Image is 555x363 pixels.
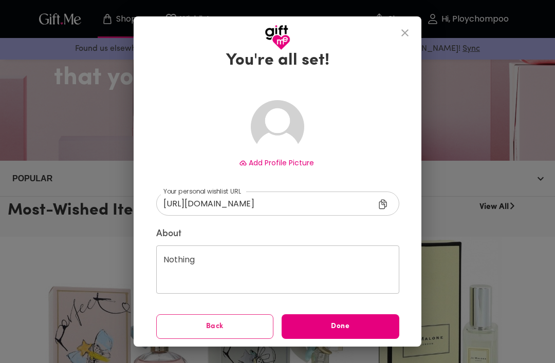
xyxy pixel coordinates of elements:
textarea: Nothing [163,255,392,284]
span: Back [157,321,273,332]
span: Add Profile Picture [249,158,314,168]
button: Back [156,314,274,339]
span: Done [282,321,399,332]
label: About [156,228,399,240]
img: GiftMe Logo [265,25,290,50]
button: Done [282,314,399,339]
img: Avatar [251,100,304,154]
button: close [393,21,417,45]
h3: You're all set! [226,50,329,71]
